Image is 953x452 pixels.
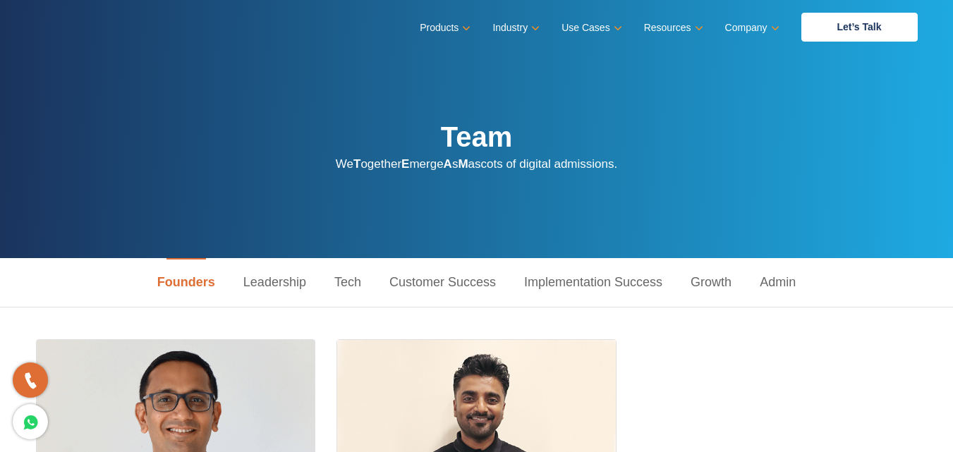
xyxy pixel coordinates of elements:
[492,18,537,38] a: Industry
[229,258,320,307] a: Leadership
[336,154,617,174] p: We ogether merge s ascots of digital admissions.
[746,258,810,307] a: Admin
[510,258,676,307] a: Implementation Success
[444,157,452,171] strong: A
[676,258,746,307] a: Growth
[420,18,468,38] a: Products
[320,258,375,307] a: Tech
[441,121,513,152] strong: Team
[401,157,409,171] strong: E
[725,18,777,38] a: Company
[353,157,360,171] strong: T
[375,258,510,307] a: Customer Success
[644,18,700,38] a: Resources
[143,258,229,307] a: Founders
[458,157,468,171] strong: M
[801,13,918,42] a: Let’s Talk
[562,18,619,38] a: Use Cases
